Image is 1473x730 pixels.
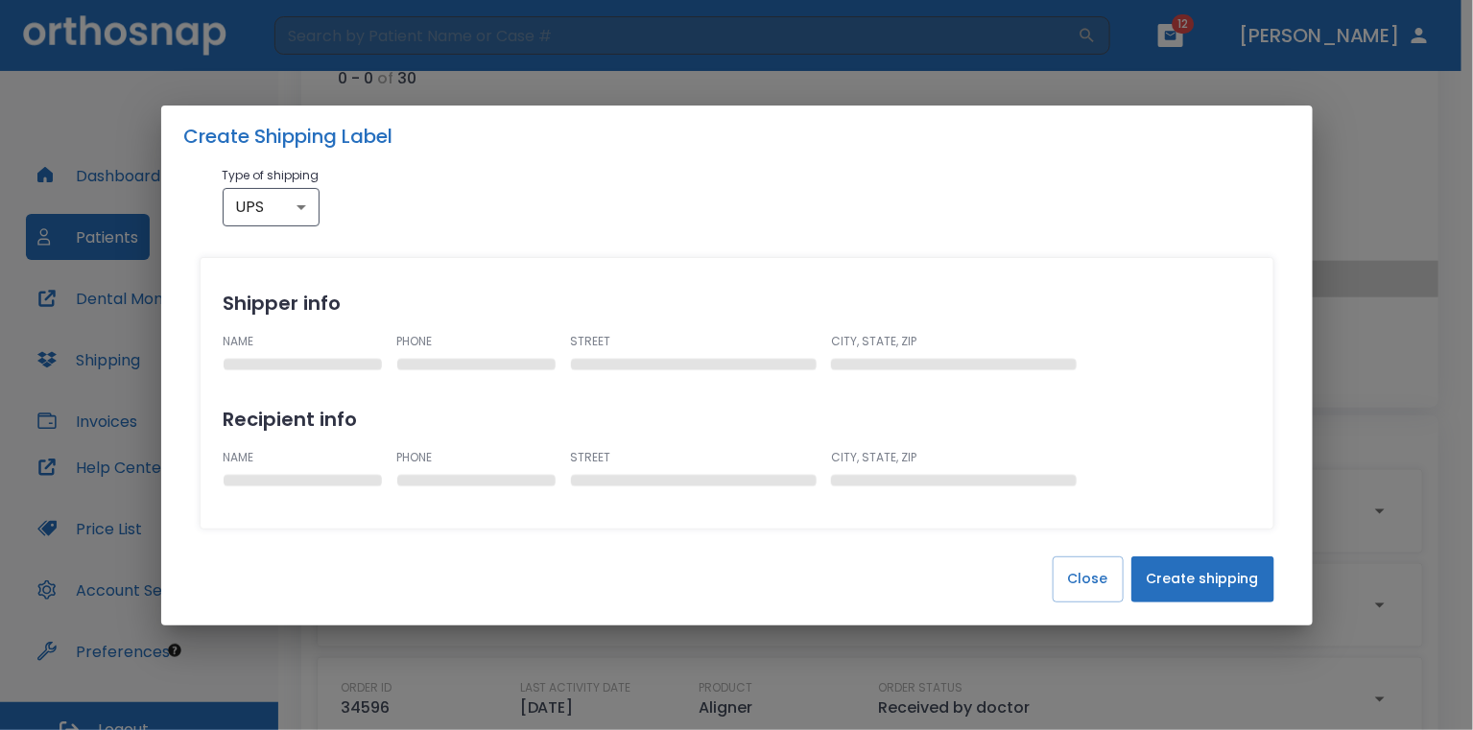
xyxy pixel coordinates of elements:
[571,333,817,350] p: STREET
[831,333,1077,350] p: CITY, STATE, ZIP
[831,449,1077,466] p: CITY, STATE, ZIP
[224,449,382,466] p: NAME
[224,289,1250,318] h2: Shipper info
[1053,556,1124,602] button: Close
[223,167,320,184] p: Type of shipping
[224,333,382,350] p: NAME
[571,449,817,466] p: STREET
[1131,556,1274,602] button: Create shipping
[161,106,1313,167] h2: Create Shipping Label
[223,188,320,226] div: UPS
[397,333,556,350] p: PHONE
[397,449,556,466] p: PHONE
[224,405,1250,434] h2: Recipient info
